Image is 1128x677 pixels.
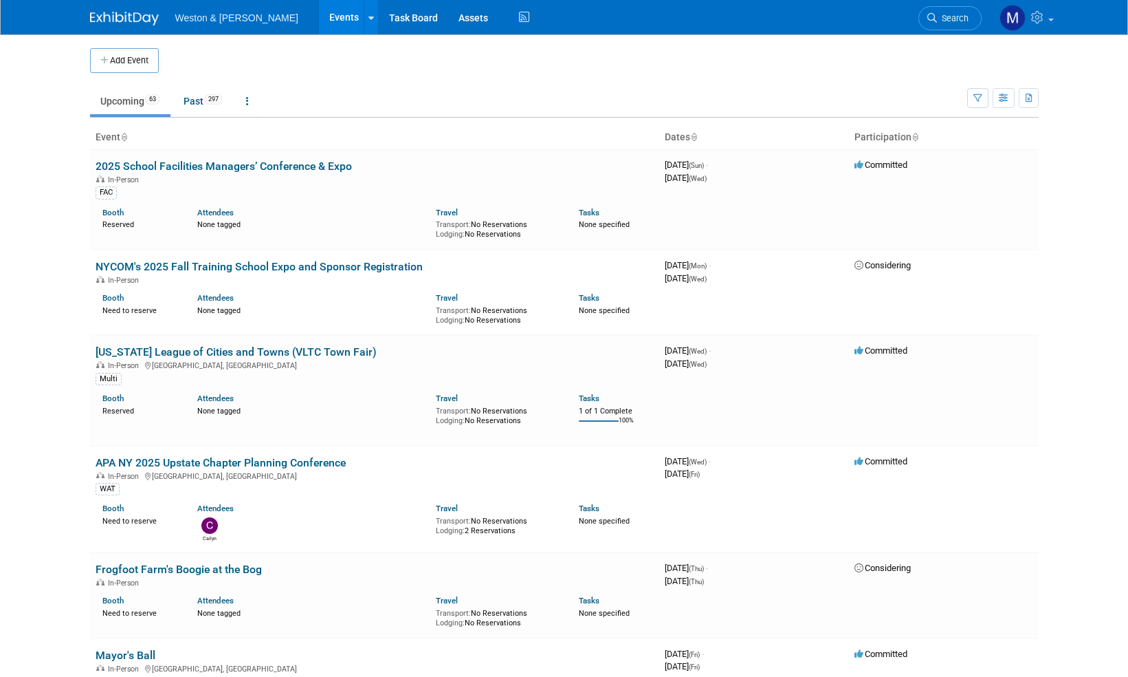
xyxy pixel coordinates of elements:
span: Search [937,13,969,23]
span: Committed [854,160,907,170]
a: Upcoming63 [90,88,170,114]
img: ExhibitDay [90,12,159,25]
span: Transport: [436,306,471,315]
a: Frogfoot Farm's Boogie at the Bog [96,563,262,576]
a: Travel [436,293,458,303]
span: None specified [579,220,630,229]
div: WAT [96,483,120,495]
img: In-Person Event [96,276,104,283]
div: None tagged [197,217,425,230]
span: Weston & [PERSON_NAME] [175,12,298,23]
span: (Sun) [689,162,704,169]
span: [DATE] [665,345,711,356]
a: [US_STATE] League of Cities and Towns (VLTC Town Fair) [96,345,377,358]
div: None tagged [197,303,425,316]
span: None specified [579,306,630,315]
span: - [709,260,711,270]
a: 2025 School Facilities Managers’ Conference & Expo [96,160,352,173]
img: In-Person Event [96,472,104,479]
span: None specified [579,517,630,526]
img: In-Person Event [96,665,104,671]
span: [DATE] [665,576,704,586]
span: Lodging: [436,416,465,425]
span: [DATE] [665,260,711,270]
span: - [706,160,708,170]
div: Need to reserve [102,514,177,526]
td: 100% [619,417,634,436]
span: - [709,345,711,356]
span: Lodging: [436,230,465,239]
span: (Fri) [689,471,700,478]
th: Event [90,126,659,149]
span: In-Person [108,361,143,370]
span: (Thu) [689,578,704,585]
span: In-Person [108,665,143,674]
span: In-Person [108,276,143,285]
span: [DATE] [665,469,700,479]
span: (Wed) [689,175,707,182]
span: Transport: [436,517,471,526]
span: Considering [854,260,911,270]
div: No Reservations No Reservations [436,606,558,627]
div: [GEOGRAPHIC_DATA], [GEOGRAPHIC_DATA] [96,470,654,481]
div: None tagged [197,606,425,619]
a: APA NY 2025 Upstate Chapter Planning Conference [96,456,346,469]
span: (Mon) [689,262,707,270]
span: [DATE] [665,563,708,573]
span: Committed [854,345,907,356]
a: Tasks [579,208,599,217]
div: 1 of 1 Complete [579,407,654,416]
span: (Wed) [689,275,707,283]
span: In-Person [108,579,143,588]
div: [GEOGRAPHIC_DATA], [GEOGRAPHIC_DATA] [96,663,654,674]
a: Tasks [579,293,599,303]
span: Transport: [436,220,471,229]
th: Dates [659,126,849,149]
div: FAC [96,186,117,199]
span: [DATE] [665,649,704,659]
th: Participation [849,126,1039,149]
img: Cailyn Locci [201,517,218,534]
a: Attendees [197,504,234,513]
div: No Reservations No Reservations [436,404,558,425]
a: Booth [102,504,124,513]
div: Reserved [102,404,177,416]
span: 297 [204,94,223,105]
a: Tasks [579,504,599,513]
a: Travel [436,596,458,605]
a: Travel [436,208,458,217]
span: In-Person [108,472,143,481]
a: Travel [436,504,458,513]
a: Attendees [197,293,234,303]
div: Cailyn Locci [201,534,218,542]
span: [DATE] [665,358,707,369]
a: Tasks [579,596,599,605]
div: [GEOGRAPHIC_DATA], [GEOGRAPHIC_DATA] [96,359,654,370]
span: (Wed) [689,347,707,355]
a: Booth [102,208,124,217]
span: None specified [579,609,630,618]
div: Reserved [102,217,177,230]
div: No Reservations 2 Reservations [436,514,558,535]
span: (Thu) [689,565,704,572]
a: Booth [102,293,124,303]
span: Committed [854,456,907,466]
a: Search [918,6,982,30]
span: (Fri) [689,663,700,671]
div: Multi [96,373,122,385]
div: No Reservations No Reservations [436,303,558,325]
span: Lodging: [436,316,465,325]
span: Lodging: [436,526,465,535]
a: Attendees [197,394,234,403]
a: Sort by Event Name [120,131,127,142]
div: None tagged [197,404,425,416]
span: Lodging: [436,619,465,627]
span: Considering [854,563,911,573]
span: [DATE] [665,273,707,283]
a: Attendees [197,596,234,605]
span: [DATE] [665,160,708,170]
a: Tasks [579,394,599,403]
img: In-Person Event [96,361,104,368]
span: [DATE] [665,173,707,183]
a: Sort by Participation Type [911,131,918,142]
